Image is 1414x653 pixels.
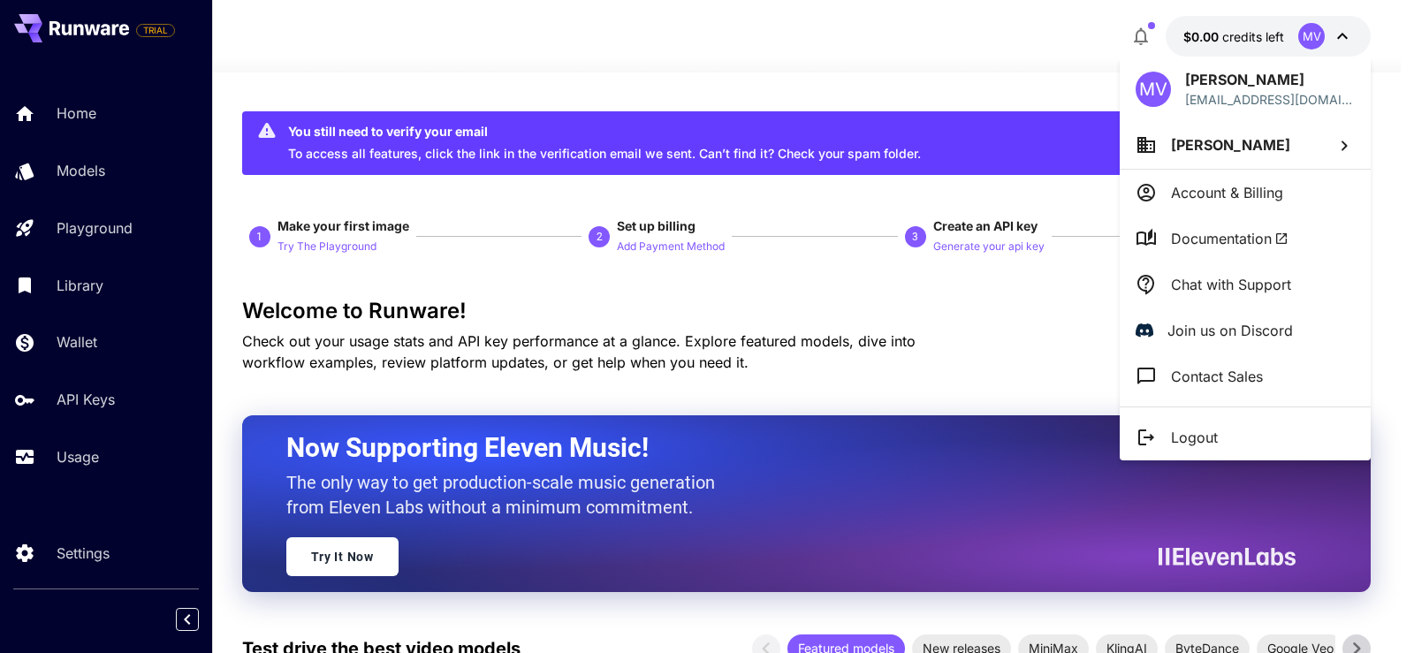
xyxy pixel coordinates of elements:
p: Logout [1171,427,1218,448]
span: [PERSON_NAME] [1171,136,1290,154]
p: [EMAIL_ADDRESS][DOMAIN_NAME] [1185,90,1355,109]
p: Contact Sales [1171,366,1263,387]
p: [PERSON_NAME] [1185,69,1355,90]
div: MV [1136,72,1171,107]
button: [PERSON_NAME] [1120,121,1371,169]
div: milennika@gmail.com [1185,90,1355,109]
span: Documentation [1171,228,1289,249]
p: Join us on Discord [1167,320,1293,341]
p: Account & Billing [1171,182,1283,203]
p: Chat with Support [1171,274,1291,295]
